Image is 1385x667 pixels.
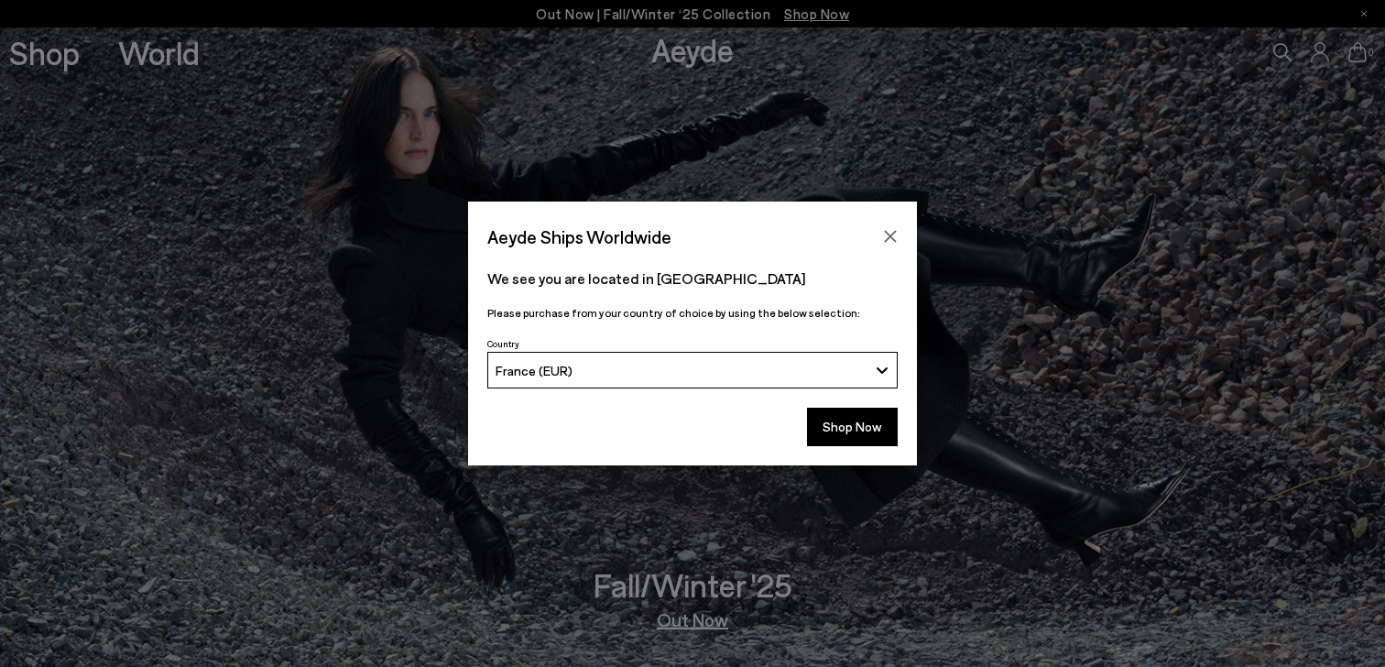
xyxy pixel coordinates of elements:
[487,221,671,253] span: Aeyde Ships Worldwide
[487,304,898,322] p: Please purchase from your country of choice by using the below selection:
[807,408,898,446] button: Shop Now
[877,223,904,250] button: Close
[487,338,519,349] span: Country
[487,268,898,290] p: We see you are located in [GEOGRAPHIC_DATA]
[496,363,573,378] span: France (EUR)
